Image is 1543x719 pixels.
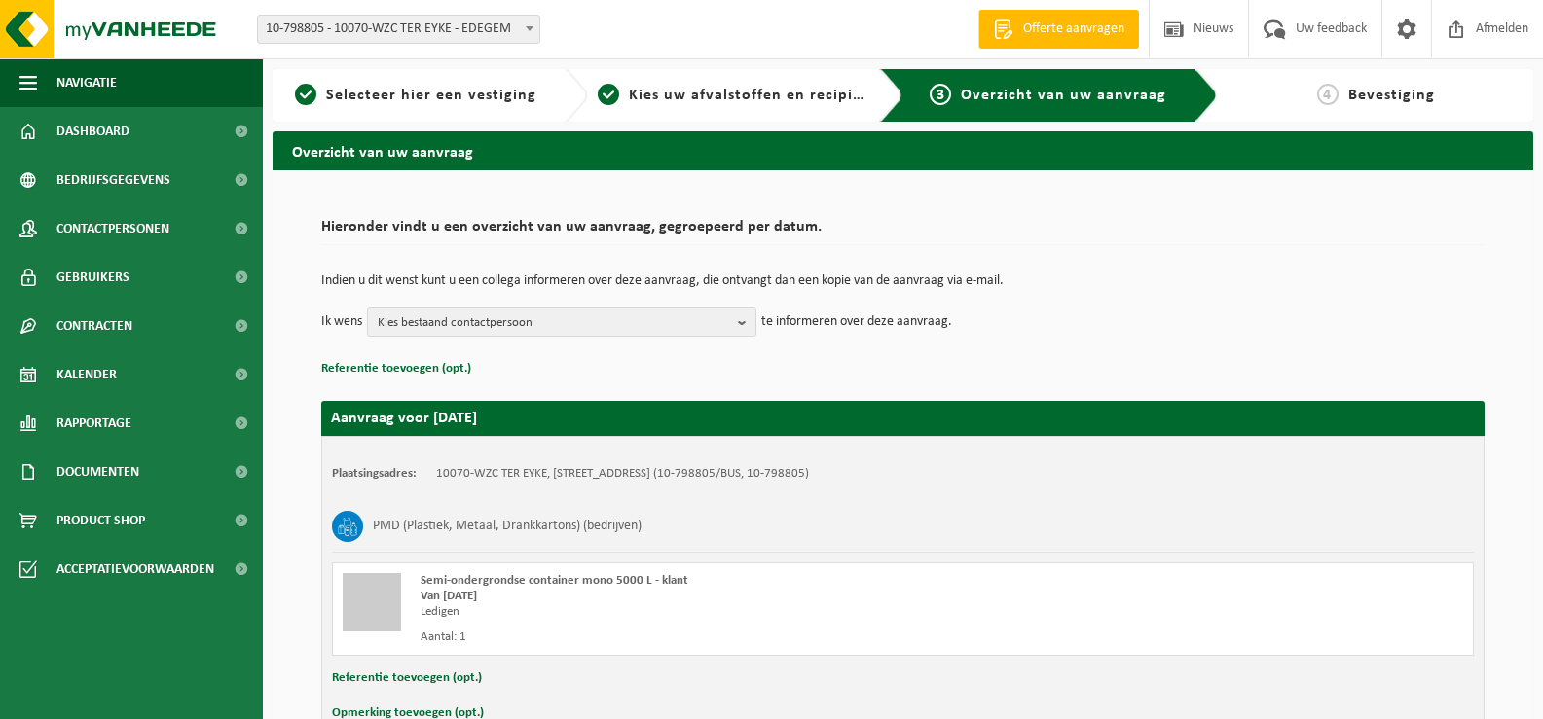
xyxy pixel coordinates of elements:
span: Documenten [56,448,139,496]
strong: Van [DATE] [421,590,477,602]
h2: Hieronder vindt u een overzicht van uw aanvraag, gegroepeerd per datum. [321,219,1485,245]
span: Kies uw afvalstoffen en recipiënten [629,88,897,103]
span: Kies bestaand contactpersoon [378,308,730,338]
h2: Overzicht van uw aanvraag [273,131,1533,169]
span: 2 [598,84,619,105]
a: 2Kies uw afvalstoffen en recipiënten [598,84,864,107]
span: Dashboard [56,107,129,156]
span: Offerte aanvragen [1018,19,1129,39]
span: Kalender [56,350,117,399]
a: 1Selecteer hier een vestiging [282,84,549,107]
p: Indien u dit wenst kunt u een collega informeren over deze aanvraag, die ontvangt dan een kopie v... [321,274,1485,288]
span: Product Shop [56,496,145,545]
p: Ik wens [321,307,362,337]
span: 1 [295,84,316,105]
span: Rapportage [56,399,131,448]
a: Offerte aanvragen [978,10,1139,49]
span: Semi-ondergrondse container mono 5000 L - klant [421,574,688,587]
span: Overzicht van uw aanvraag [961,88,1166,103]
span: 10-798805 - 10070-WZC TER EYKE - EDEGEM [258,16,539,43]
button: Referentie toevoegen (opt.) [321,356,471,381]
p: te informeren over deze aanvraag. [761,307,952,337]
strong: Plaatsingsadres: [332,467,417,480]
span: Gebruikers [56,253,129,302]
strong: Aanvraag voor [DATE] [331,411,477,426]
span: Navigatie [56,58,117,107]
span: Bevestiging [1348,88,1435,103]
span: Selecteer hier een vestiging [326,88,536,103]
span: Bedrijfsgegevens [56,156,170,204]
span: Contracten [56,302,132,350]
button: Kies bestaand contactpersoon [367,307,756,337]
span: 10-798805 - 10070-WZC TER EYKE - EDEGEM [257,15,540,44]
button: Referentie toevoegen (opt.) [332,665,482,691]
td: 10070-WZC TER EYKE, [STREET_ADDRESS] (10-798805/BUS, 10-798805) [436,466,809,482]
span: Acceptatievoorwaarden [56,545,214,593]
div: Ledigen [421,604,981,620]
span: 4 [1317,84,1339,105]
div: Aantal: 1 [421,629,981,645]
h3: PMD (Plastiek, Metaal, Drankkartons) (bedrijven) [373,511,642,542]
span: Contactpersonen [56,204,169,253]
span: 3 [930,84,951,105]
